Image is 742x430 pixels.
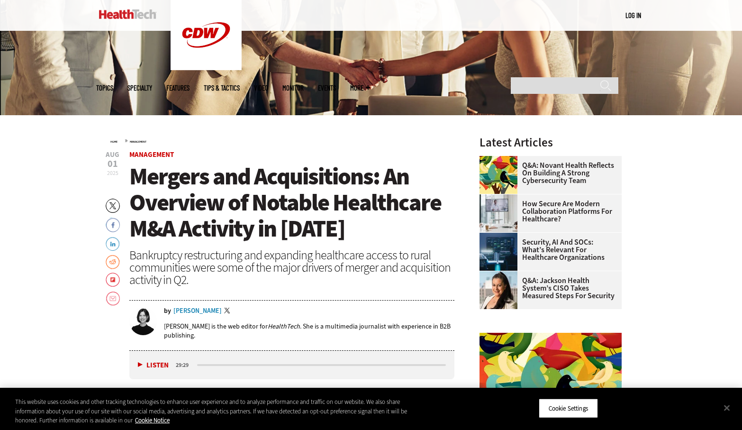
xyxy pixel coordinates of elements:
img: security team in high-tech computer room [480,233,517,271]
button: Listen [138,362,169,369]
span: Mergers and Acquisitions: An Overview of Notable Healthcare M&A Activity in [DATE] [129,161,441,244]
a: Events [318,84,336,91]
p: [PERSON_NAME] is the web editor for . She is a multimedia journalist with experience in B2B publi... [164,322,454,340]
a: How Secure Are Modern Collaboration Platforms for Healthcare? [480,200,616,223]
div: duration [174,361,196,369]
h3: Latest Articles [480,137,622,148]
a: [PERSON_NAME] [173,308,222,314]
div: Bankruptcy restructuring and expanding healthcare access to rural communities were some of the ma... [129,249,454,286]
button: Cookie Settings [539,398,598,418]
a: Q&A: Jackson Health System’s CISO Takes Measured Steps for Security [480,277,616,300]
a: Features [166,84,190,91]
img: Home [99,9,156,19]
a: Tips & Tactics [204,84,240,91]
img: Jordan Scott [129,308,157,335]
a: MonITor [282,84,304,91]
a: security team in high-tech computer room [480,233,522,240]
a: care team speaks with physician over conference call [480,194,522,202]
a: Q&A: Novant Health Reflects on Building a Strong Cybersecurity Team [480,162,616,184]
div: » [110,137,454,144]
a: CDW [171,63,242,73]
a: abstract illustration of a tree [480,156,522,164]
a: Log in [625,11,641,19]
a: More information about your privacy [135,416,170,424]
div: User menu [625,10,641,20]
span: 01 [106,159,119,169]
span: Specialty [127,84,152,91]
em: HealthTech [268,322,300,331]
a: Twitter [224,308,233,315]
img: abstract illustration of a tree [480,156,517,194]
a: Security, AI and SOCs: What’s Relevant for Healthcare Organizations [480,238,616,261]
span: by [164,308,171,314]
span: More [350,84,370,91]
div: media player [129,351,454,379]
img: Connie Barrera [480,271,517,309]
span: 2025 [107,169,118,177]
a: Management [129,150,174,159]
span: Topics [96,84,113,91]
span: Aug [106,151,119,158]
a: Connie Barrera [480,271,522,279]
img: care team speaks with physician over conference call [480,194,517,232]
div: This website uses cookies and other tracking technologies to enhance user experience and to analy... [15,397,408,425]
a: Video [254,84,268,91]
a: Management [130,140,146,144]
a: Home [110,140,118,144]
button: Close [716,397,737,418]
